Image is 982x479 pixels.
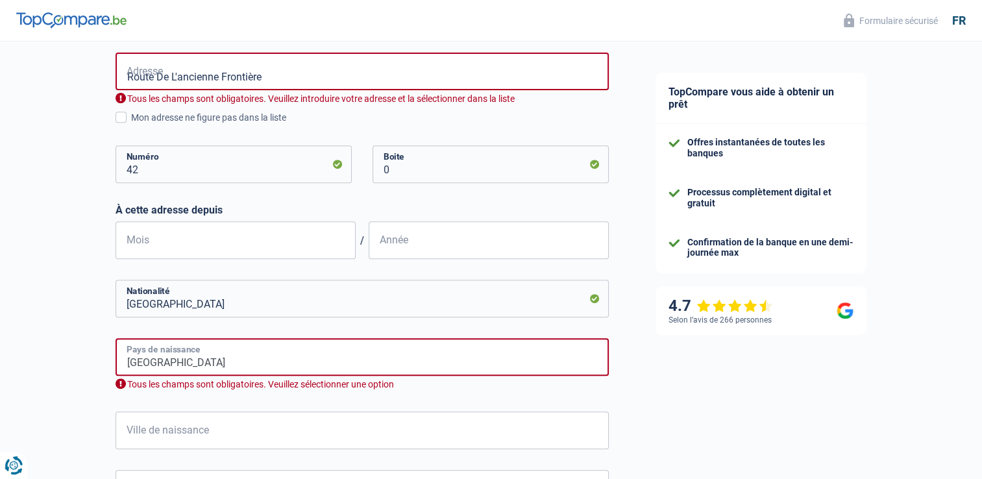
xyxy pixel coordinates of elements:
input: Belgique [116,338,609,376]
div: fr [952,14,966,28]
input: Belgique [116,280,609,317]
div: Selon l’avis de 266 personnes [669,315,772,325]
div: Tous les champs sont obligatoires. Veuillez sélectionner une option [116,378,609,391]
div: 4.7 [669,297,773,315]
input: MM [116,221,356,259]
div: Processus complètement digital et gratuit [687,187,853,209]
div: Confirmation de la banque en une demi-journée max [687,237,853,259]
div: TopCompare vous aide à obtenir un prêt [656,73,866,124]
input: AAAA [369,221,609,259]
div: Offres instantanées de toutes les banques [687,137,853,159]
div: Tous les champs sont obligatoires. Veuillez introduire votre adresse et la sélectionner dans la l... [116,93,609,105]
label: À cette adresse depuis [116,204,609,216]
img: TopCompare Logo [16,12,127,28]
span: / [356,234,369,247]
button: Formulaire sécurisé [836,10,946,31]
div: Mon adresse ne figure pas dans la liste [131,111,609,125]
input: Sélectionnez votre adresse dans la barre de recherche [116,53,609,90]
